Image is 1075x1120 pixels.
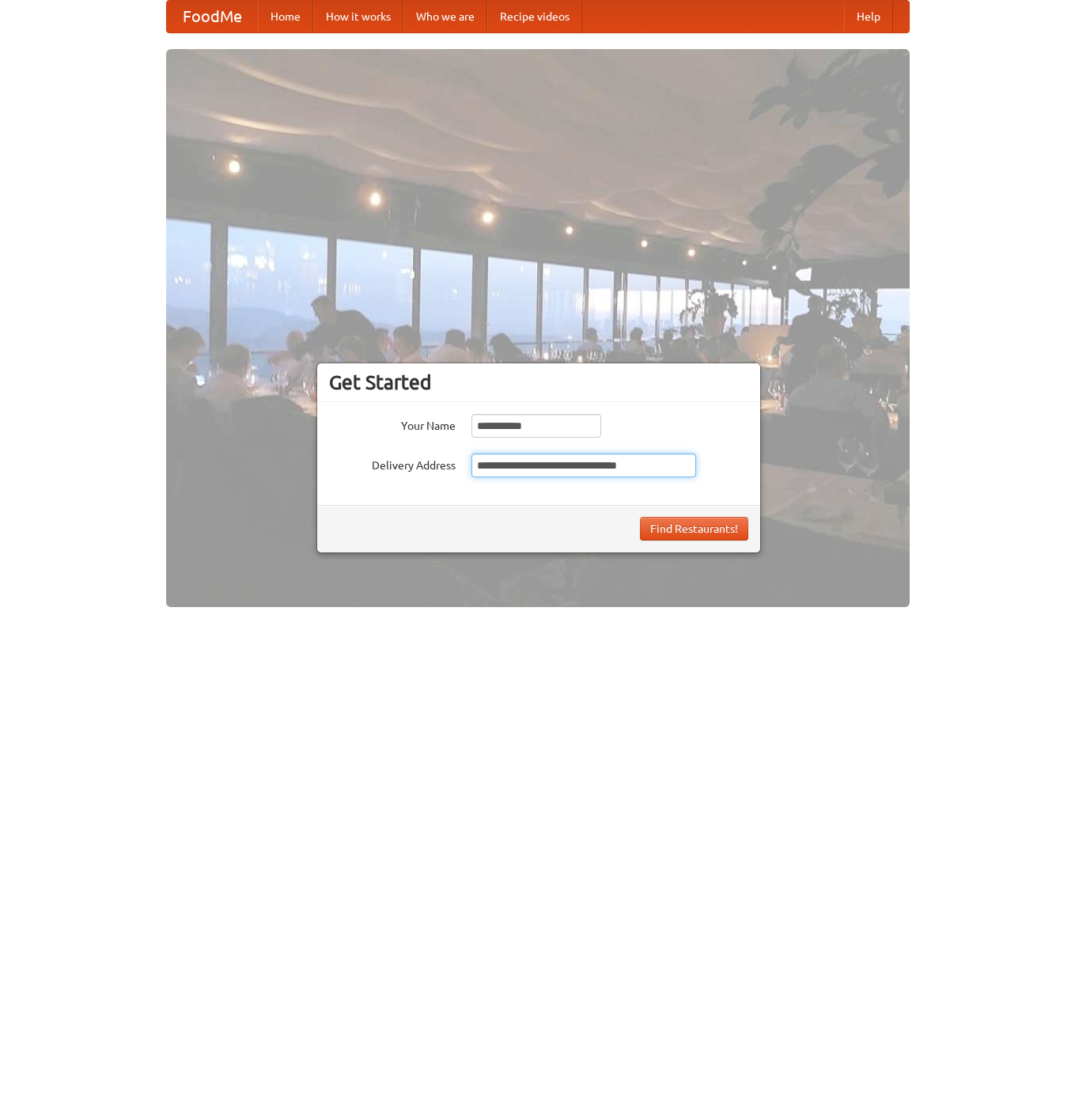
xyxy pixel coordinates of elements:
a: FoodMe [167,1,258,32]
label: Your Name [329,414,456,434]
a: Help [844,1,893,32]
a: Who we are [403,1,487,32]
h3: Get Started [329,370,748,394]
a: Recipe videos [487,1,582,32]
button: Find Restaurants! [640,517,748,541]
label: Delivery Address [329,454,456,473]
a: Home [258,1,313,32]
a: How it works [313,1,403,32]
